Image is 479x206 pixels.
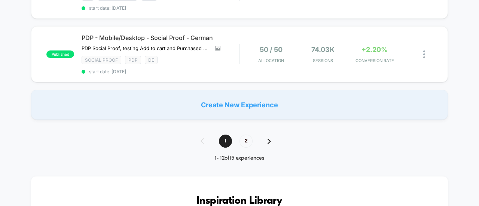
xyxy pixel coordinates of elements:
span: PDP - Mobile/Desktop - Social Proof - German [82,34,239,41]
span: 74.03k [311,46,335,53]
span: PDP Social Proof, testing Add to cart and Purchased messaging [82,45,210,51]
span: start date: [DATE] [82,5,239,11]
span: Allocation [258,58,284,63]
img: close [423,50,425,58]
span: +2.20% [361,46,388,53]
span: start date: [DATE] [82,69,239,74]
span: CONVERSION RATE [351,58,399,63]
span: PDP [125,56,141,64]
div: Create New Experience [31,90,448,120]
span: 50 / 50 [260,46,283,53]
span: 1 [219,135,232,148]
span: DE [145,56,158,64]
div: 1 - 12 of 15 experiences [193,155,286,162]
span: 2 [239,135,253,148]
span: SOCIAL PROOF [82,56,121,64]
span: published [46,50,74,58]
img: pagination forward [268,139,271,144]
span: Sessions [299,58,347,63]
